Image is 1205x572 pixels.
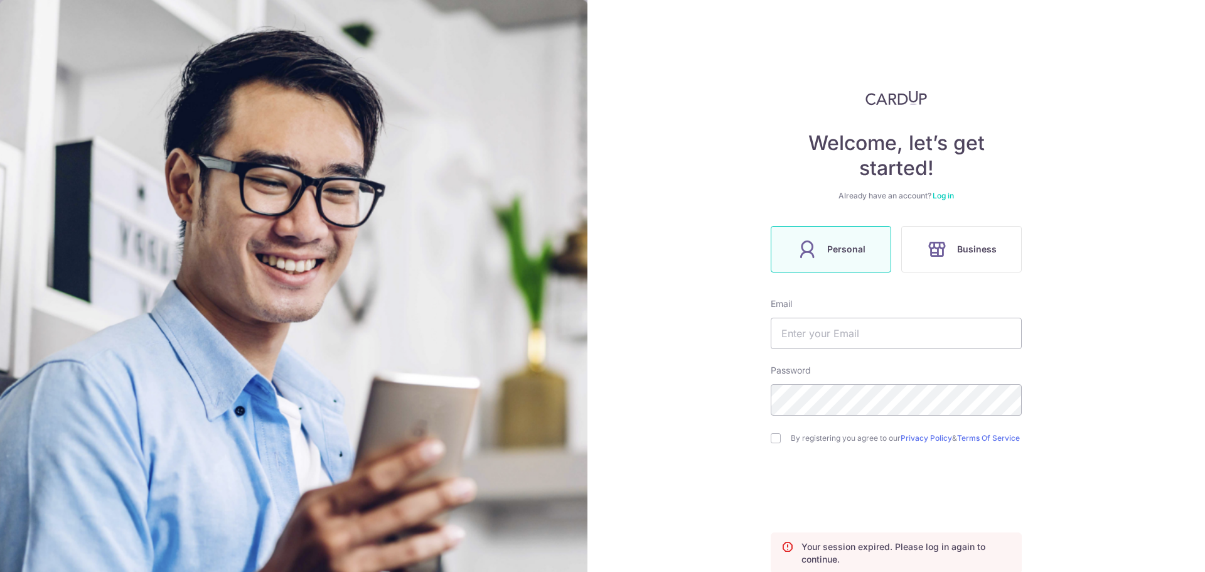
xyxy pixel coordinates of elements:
span: Business [957,242,997,257]
label: Email [771,298,792,310]
label: By registering you agree to our & [791,433,1022,443]
a: Privacy Policy [901,433,952,443]
div: Already have an account? [771,191,1022,201]
a: Terms Of Service [957,433,1020,443]
img: CardUp Logo [865,90,927,105]
label: Password [771,364,811,377]
input: Enter your Email [771,318,1022,349]
span: Personal [827,242,865,257]
a: Log in [933,191,954,200]
h4: Welcome, let’s get started! [771,131,1022,181]
a: Personal [766,226,896,273]
a: Business [896,226,1027,273]
p: Your session expired. Please log in again to continue. [801,541,1011,566]
iframe: reCAPTCHA [801,468,992,517]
